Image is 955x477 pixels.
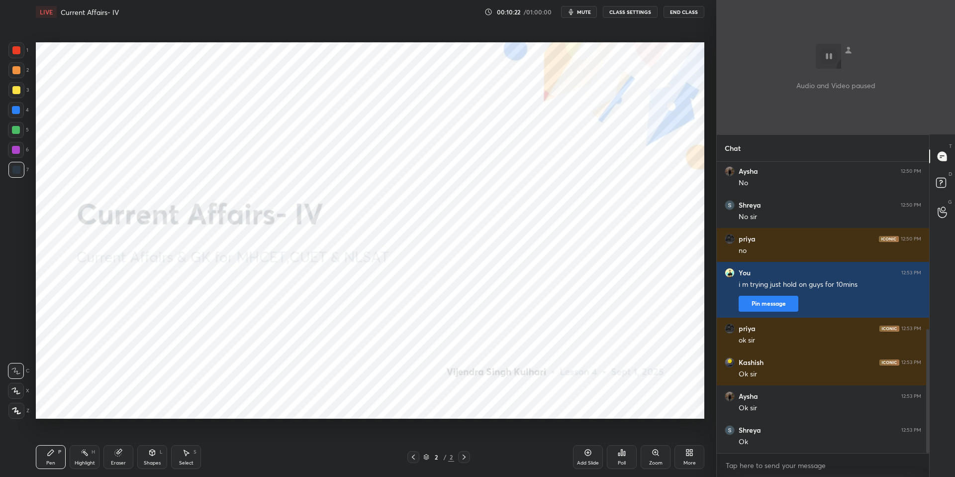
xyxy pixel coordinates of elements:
div: grid [717,162,929,453]
div: 12:50 PM [901,168,921,174]
h6: Shreya [739,201,761,210]
div: L [160,450,163,455]
div: Zoom [649,461,663,466]
div: 1 [8,42,28,58]
img: 8ed7a95dc0e542088c6a809304340f70.jpg [725,324,735,334]
img: ad1ddc676bc54f98b4bf959bf02c73da.jpg [725,166,735,176]
img: cbb332b380cd4d0a9bcabf08f684c34f.jpg [725,268,735,278]
div: Z [8,403,29,419]
h6: Shreya [739,426,761,435]
div: 5 [8,122,29,138]
div: 12:50 PM [901,236,921,242]
div: P [58,450,61,455]
div: Pen [46,461,55,466]
div: Select [179,461,193,466]
h6: Aysha [739,392,758,401]
p: Chat [717,135,749,161]
button: Pin message [739,296,798,312]
div: S [193,450,196,455]
span: mute [577,8,591,15]
div: LIVE [36,6,57,18]
div: Ok sir [739,369,921,379]
div: 2 [431,454,441,460]
button: CLASS SETTINGS [603,6,658,18]
div: C [8,363,29,379]
div: 12:50 PM [901,202,921,208]
div: No [739,178,921,188]
div: 4 [8,102,29,118]
div: Eraser [111,461,126,466]
p: G [948,198,952,206]
div: Ok [739,437,921,447]
h6: Aysha [739,167,758,176]
h6: priya [739,324,756,333]
h4: Current Affairs- IV [61,7,119,17]
div: i m trying just hold on guys for 10mins [739,280,921,290]
p: Audio and Video paused [796,80,875,91]
img: ad1ddc676bc54f98b4bf959bf02c73da.jpg [725,391,735,401]
div: / [443,454,446,460]
img: 009eee423d904cae9234400963f6f529.65031623_3 [725,200,735,210]
div: 12:53 PM [901,427,921,433]
div: 12:53 PM [901,326,921,332]
div: 3 [8,82,29,98]
div: Add Slide [577,461,599,466]
button: mute [561,6,597,18]
div: 12:53 PM [901,270,921,276]
p: D [949,170,952,178]
img: iconic-dark.1390631f.png [879,236,899,242]
img: 009eee423d904cae9234400963f6f529.65031623_3 [725,425,735,435]
div: 12:53 PM [901,393,921,399]
div: No sir [739,212,921,222]
div: X [8,383,29,399]
div: Ok sir [739,403,921,413]
img: 8ed7a95dc0e542088c6a809304340f70.jpg [725,234,735,244]
img: 3 [725,358,735,367]
div: Highlight [75,461,95,466]
div: Shapes [144,461,161,466]
div: no [739,246,921,256]
div: More [683,461,696,466]
div: 6 [8,142,29,158]
h6: Kashish [739,358,764,367]
h6: priya [739,235,756,243]
button: End Class [664,6,704,18]
div: Poll [618,461,626,466]
div: 2 [448,453,454,462]
div: 12:53 PM [901,359,921,365]
img: iconic-dark.1390631f.png [879,326,899,332]
div: 7 [8,162,29,178]
div: H [92,450,95,455]
img: iconic-dark.1390631f.png [879,359,899,365]
div: ok sir [739,336,921,346]
h6: You [739,268,751,277]
div: 2 [8,62,29,78]
p: T [949,142,952,150]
